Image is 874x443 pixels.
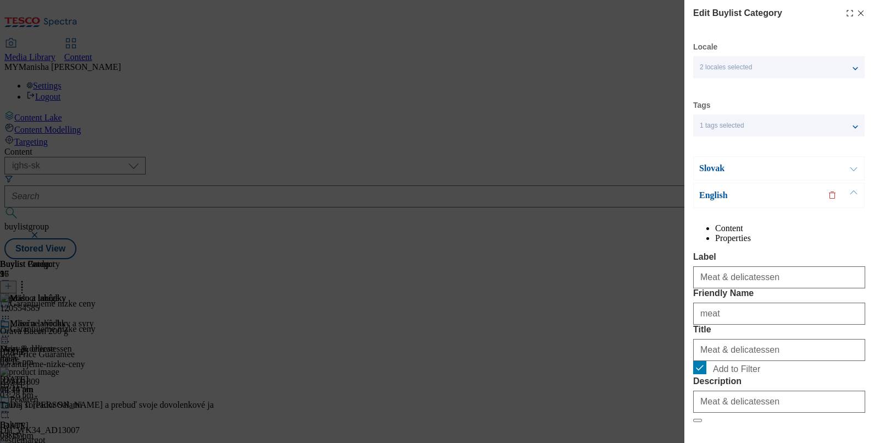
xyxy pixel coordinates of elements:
[693,44,717,50] label: Locale
[699,163,815,174] p: Slovak
[693,376,865,386] label: Description
[693,7,782,20] h4: Edit Buylist Category
[693,339,865,361] input: Enter Title
[693,114,865,136] button: 1 tags selected
[700,122,744,130] span: 1 tags selected
[693,391,865,413] input: Enter Description
[693,266,865,288] input: Enter Label
[693,252,865,262] label: Label
[693,325,865,335] label: Title
[693,56,865,78] button: 2 locales selected
[715,233,865,243] li: Properties
[693,288,865,298] label: Friendly Name
[713,364,760,374] span: Add to Filter
[693,102,711,108] label: Tags
[699,190,815,201] p: English
[700,63,752,72] span: 2 locales selected
[715,223,865,233] li: Content
[693,303,865,325] input: Enter Friendly Name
